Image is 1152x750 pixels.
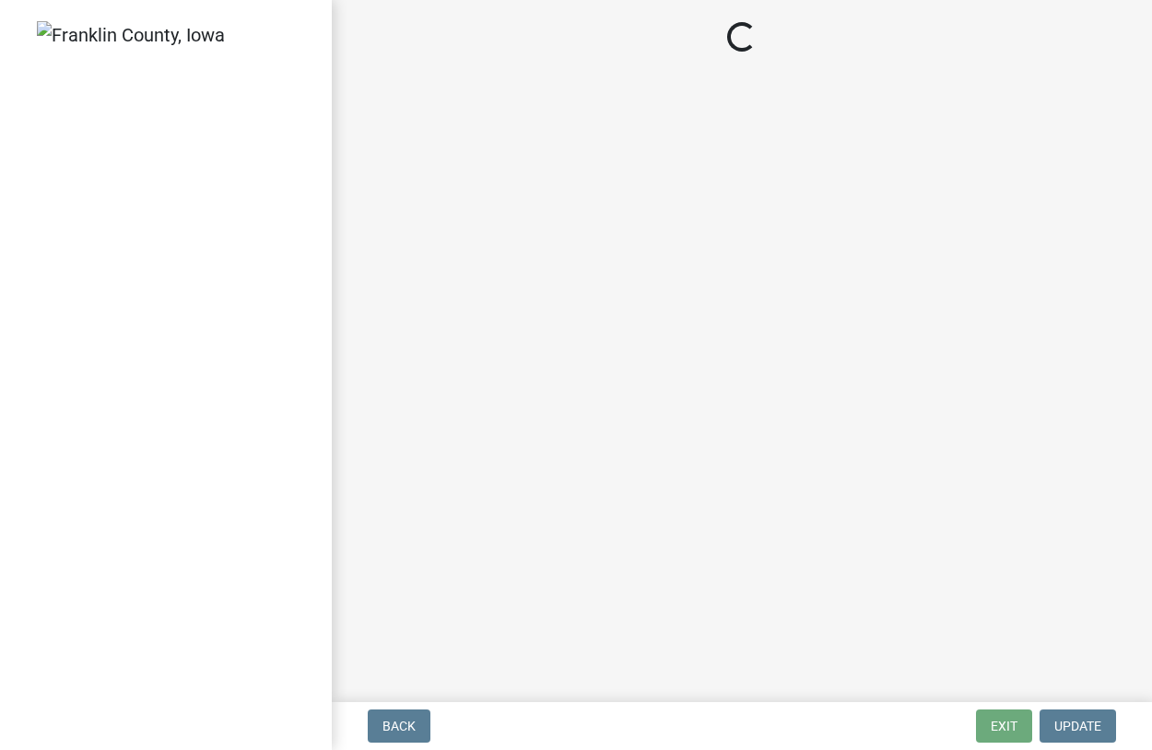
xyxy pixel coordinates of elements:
[368,709,430,743] button: Back
[976,709,1032,743] button: Exit
[1040,709,1116,743] button: Update
[37,21,225,49] img: Franklin County, Iowa
[382,719,416,733] span: Back
[1054,719,1101,733] span: Update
